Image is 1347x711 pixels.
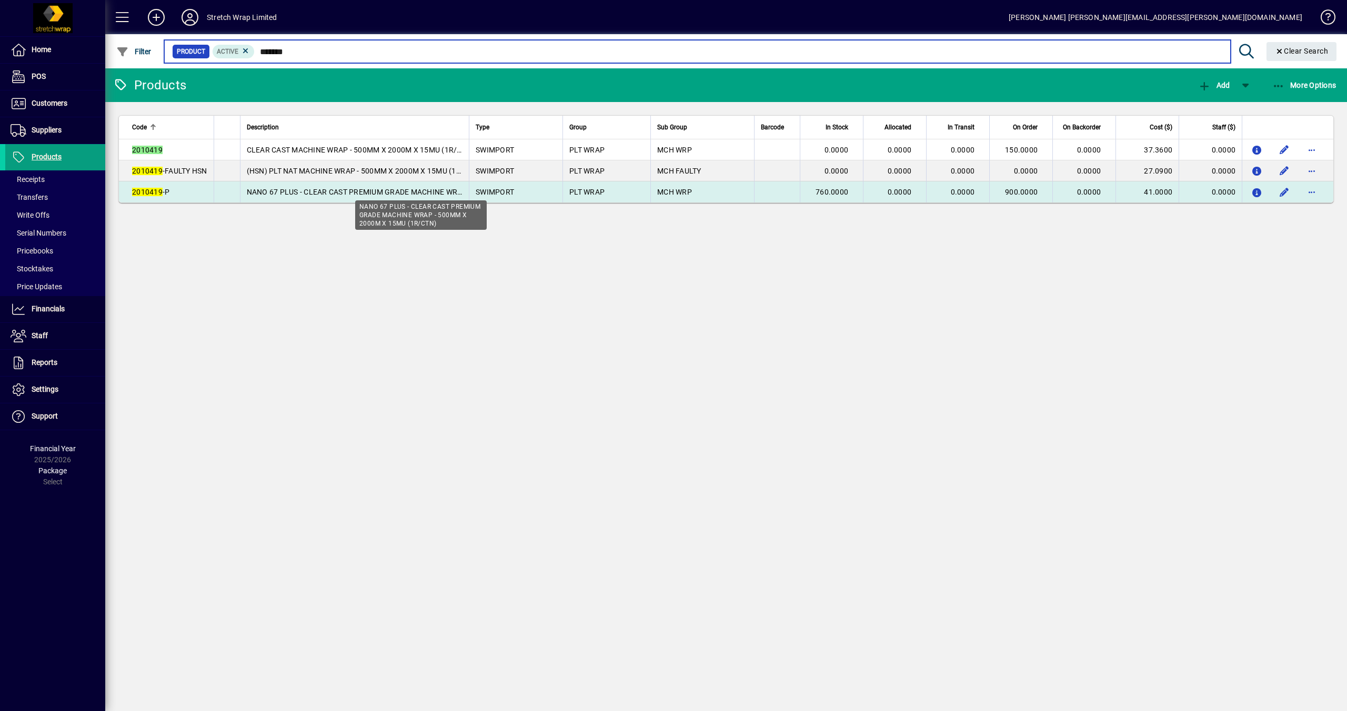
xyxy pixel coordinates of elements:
[1115,181,1179,202] td: 41.0000
[5,260,105,278] a: Stocktakes
[1063,121,1101,133] span: On Backorder
[132,121,147,133] span: Code
[951,146,975,154] span: 0.0000
[32,72,46,80] span: POS
[1313,2,1334,36] a: Knowledge Base
[5,37,105,63] a: Home
[1195,76,1232,95] button: Add
[32,153,62,161] span: Products
[32,126,62,134] span: Suppliers
[139,8,173,27] button: Add
[1198,81,1230,89] span: Add
[247,121,279,133] span: Description
[1276,141,1293,158] button: Edit
[5,323,105,349] a: Staff
[355,200,487,230] div: NANO 67 PLUS - CLEAR CAST PREMIUM GRADE MACHINE WRAP - 500MM X 2000M X 15MU (1R/CTN)
[1276,184,1293,200] button: Edit
[114,42,154,61] button: Filter
[476,146,514,154] span: SWIMPORT
[32,412,58,420] span: Support
[569,121,587,133] span: Group
[569,121,644,133] div: Group
[888,188,912,196] span: 0.0000
[761,121,793,133] div: Barcode
[132,188,163,196] em: 2010419
[11,175,45,184] span: Receipts
[5,296,105,322] a: Financials
[5,403,105,430] a: Support
[657,188,692,196] span: MCH WRP
[32,358,57,367] span: Reports
[826,121,848,133] span: In Stock
[11,282,62,291] span: Price Updates
[1303,162,1320,179] button: More options
[569,167,605,175] span: PLT WRAP
[476,167,514,175] span: SWIMPORT
[948,121,974,133] span: In Transit
[1179,160,1242,181] td: 0.0000
[951,188,975,196] span: 0.0000
[32,45,51,54] span: Home
[569,188,605,196] span: PLT WRAP
[1275,47,1329,55] span: Clear Search
[113,77,186,94] div: Products
[1115,139,1179,160] td: 37.3600
[1179,181,1242,202] td: 0.0000
[1014,167,1038,175] span: 0.0000
[1303,141,1320,158] button: More options
[5,117,105,144] a: Suppliers
[132,146,163,154] em: 2010419
[217,48,238,55] span: Active
[569,146,605,154] span: PLT WRAP
[933,121,984,133] div: In Transit
[657,121,687,133] span: Sub Group
[5,242,105,260] a: Pricebooks
[657,121,748,133] div: Sub Group
[32,99,67,107] span: Customers
[476,121,489,133] span: Type
[1009,9,1302,26] div: [PERSON_NAME] [PERSON_NAME][EMAIL_ADDRESS][PERSON_NAME][DOMAIN_NAME]
[1272,81,1336,89] span: More Options
[476,121,556,133] div: Type
[5,206,105,224] a: Write Offs
[32,304,65,313] span: Financials
[657,146,692,154] span: MCH WRP
[132,121,207,133] div: Code
[116,47,152,56] span: Filter
[1276,162,1293,179] button: Edit
[5,278,105,296] a: Price Updates
[132,167,163,175] em: 2010419
[1150,121,1172,133] span: Cost ($)
[5,64,105,90] a: POS
[807,121,858,133] div: In Stock
[247,167,482,175] span: (HSN) PLT NAT MACHINE WRAP - 500MM X 2000M X 15MU (1R/CTN)
[30,444,76,453] span: Financial Year
[825,167,849,175] span: 0.0000
[1179,139,1242,160] td: 0.0000
[5,224,105,242] a: Serial Numbers
[5,170,105,188] a: Receipts
[761,121,784,133] span: Barcode
[5,350,105,376] a: Reports
[11,211,49,219] span: Write Offs
[996,121,1047,133] div: On Order
[1303,184,1320,200] button: More options
[5,377,105,403] a: Settings
[1059,121,1110,133] div: On Backorder
[1005,146,1038,154] span: 150.0000
[1115,160,1179,181] td: 27.0900
[247,146,475,154] span: CLEAR CAST MACHINE WRAP - 500MM X 2000M X 15MU (1R/CTN)
[5,90,105,117] a: Customers
[1270,76,1339,95] button: More Options
[1266,42,1337,61] button: Clear
[657,167,701,175] span: MCH FAULTY
[888,146,912,154] span: 0.0000
[38,466,67,475] span: Package
[884,121,911,133] span: Allocated
[816,188,848,196] span: 760.0000
[1077,146,1101,154] span: 0.0000
[132,167,207,175] span: -FAULTY HSN
[11,247,53,255] span: Pricebooks
[247,121,463,133] div: Description
[888,167,912,175] span: 0.0000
